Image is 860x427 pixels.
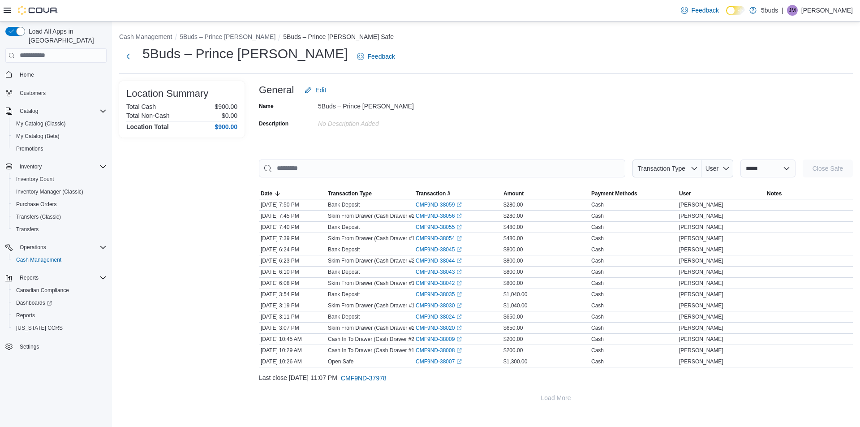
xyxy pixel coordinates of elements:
a: Customers [16,88,49,99]
svg: External link [456,303,462,308]
button: My Catalog (Classic) [9,117,110,130]
span: [PERSON_NAME] [679,324,723,332]
div: [DATE] 3:19 PM [259,300,326,311]
p: Bank Deposit [328,268,360,276]
span: Close Safe [813,164,843,173]
span: [PERSON_NAME] [679,313,723,320]
button: CMF9ND-37978 [337,369,390,387]
span: [PERSON_NAME] [679,347,723,354]
button: Inventory Manager (Classic) [9,185,110,198]
nav: An example of EuiBreadcrumbs [119,32,853,43]
span: Purchase Orders [16,201,57,208]
button: Promotions [9,142,110,155]
a: Reports [13,310,39,321]
div: Cash [591,358,604,365]
a: CMF9ND-38056External link [416,212,462,220]
a: Inventory Count [13,174,58,185]
a: Transfers (Classic) [13,211,64,222]
span: Edit [315,86,326,95]
div: Cash [591,235,604,242]
svg: External link [456,213,462,219]
p: Bank Deposit [328,246,360,253]
span: Washington CCRS [13,323,107,333]
span: Transaction Type [328,190,372,197]
div: [DATE] 10:45 AM [259,334,326,345]
button: Transaction # [414,188,502,199]
a: CMF9ND-38020External link [416,324,462,332]
button: 5Buds – Prince [PERSON_NAME] [180,33,275,40]
svg: External link [456,336,462,342]
div: [DATE] 7:45 PM [259,211,326,221]
span: Load More [541,393,571,402]
button: Date [259,188,326,199]
div: Cash [591,324,604,332]
div: Jeff Markling [787,5,798,16]
input: Dark Mode [726,6,745,15]
span: JM [789,5,796,16]
svg: External link [456,314,462,319]
button: Operations [16,242,50,253]
span: Transfers [13,224,107,235]
div: 5Buds – Prince [PERSON_NAME] [318,99,438,110]
svg: External link [456,236,462,241]
span: Canadian Compliance [16,287,69,294]
button: Amount [502,188,589,199]
button: Payment Methods [589,188,677,199]
a: [US_STATE] CCRS [13,323,66,333]
label: Name [259,103,274,110]
span: $1,040.00 [503,302,527,309]
span: Settings [16,341,107,352]
span: [PERSON_NAME] [679,224,723,231]
button: Catalog [2,105,110,117]
span: Promotions [16,145,43,152]
svg: External link [456,348,462,353]
svg: External link [456,224,462,230]
span: Home [16,69,107,80]
svg: External link [456,247,462,252]
span: Operations [16,242,107,253]
h3: General [259,85,294,95]
div: [DATE] 10:26 AM [259,356,326,367]
span: Customers [20,90,46,97]
button: Reports [16,272,42,283]
span: [PERSON_NAME] [679,246,723,253]
span: $280.00 [503,212,523,220]
a: CMF9ND-38009External link [416,336,462,343]
span: Feedback [368,52,395,61]
button: Cash Management [119,33,172,40]
button: Home [2,68,110,81]
div: Cash [591,246,604,253]
input: This is a search bar. As you type, the results lower in the page will automatically filter. [259,160,625,177]
button: Transfers (Classic) [9,211,110,223]
button: Notes [765,188,853,199]
span: [PERSON_NAME] [679,336,723,343]
button: Close Safe [803,160,853,177]
span: Amount [503,190,524,197]
svg: External link [456,280,462,286]
a: Settings [16,341,43,352]
h6: Total Non-Cash [126,112,170,119]
span: Home [20,71,34,78]
span: Reports [20,274,39,281]
span: Transaction # [416,190,450,197]
a: Feedback [353,47,399,65]
p: Cash In To Drawer (Cash Drawer #2) [328,336,416,343]
button: Inventory [16,161,45,172]
span: My Catalog (Classic) [13,118,107,129]
span: [PERSON_NAME] [679,201,723,208]
span: Inventory Count [16,176,54,183]
span: $1,040.00 [503,291,527,298]
div: [DATE] 6:08 PM [259,278,326,289]
span: Inventory Manager (Classic) [13,186,107,197]
span: [PERSON_NAME] [679,235,723,242]
span: [PERSON_NAME] [679,291,723,298]
button: Reports [2,272,110,284]
span: Payment Methods [591,190,637,197]
a: CMF9ND-38043External link [416,268,462,276]
svg: External link [456,359,462,364]
button: User [701,160,733,177]
span: Operations [20,244,46,251]
div: [DATE] 10:29 AM [259,345,326,356]
button: [US_STATE] CCRS [9,322,110,334]
a: CMF9ND-38059External link [416,201,462,208]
